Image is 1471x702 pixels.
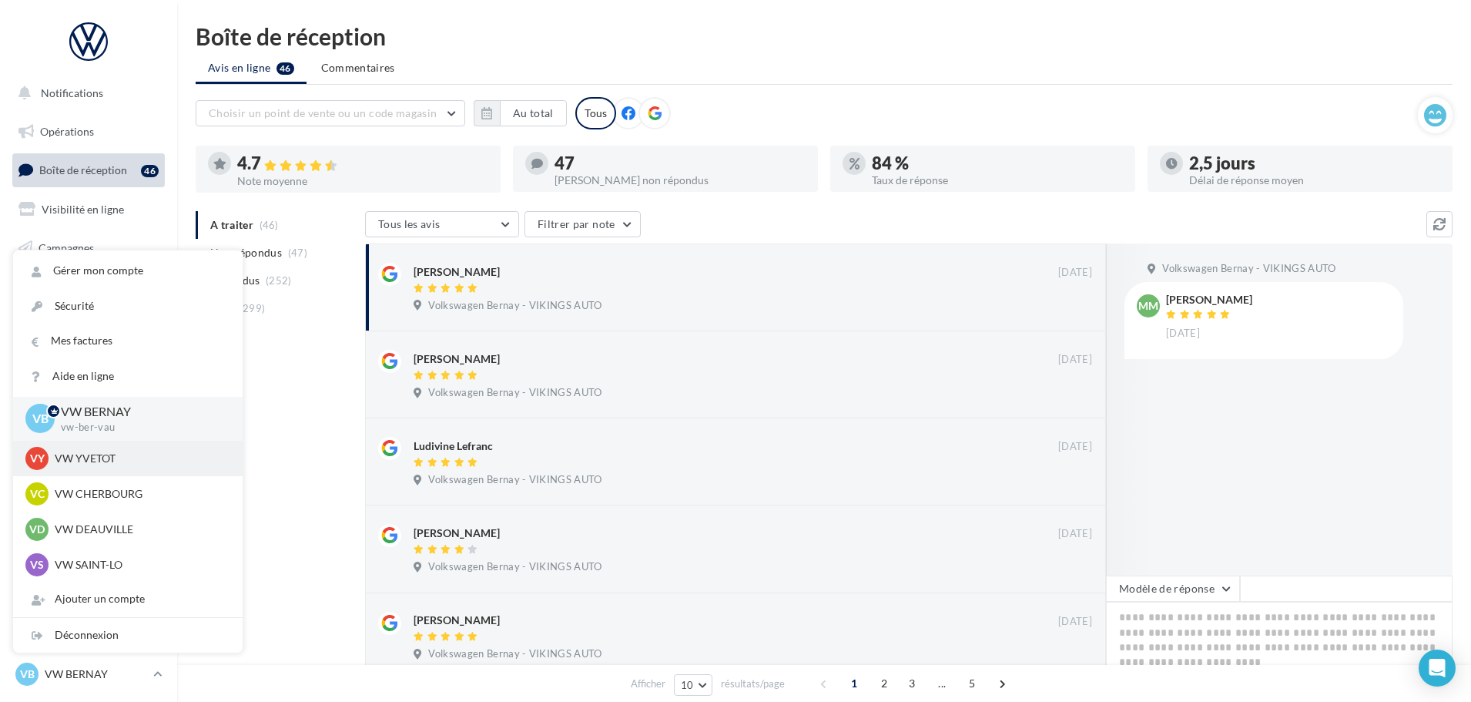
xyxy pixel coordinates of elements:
a: Campagnes [9,232,168,264]
span: [DATE] [1058,615,1092,629]
a: Gérer mon compte [13,254,243,288]
button: Notifications [9,77,162,109]
button: Tous les avis [365,211,519,237]
span: Notifications [41,86,103,99]
a: Contacts [9,270,168,302]
span: Tous les avis [378,217,441,230]
div: 84 % [872,155,1123,172]
a: Visibilité en ligne [9,193,168,226]
p: VW SAINT-LO [55,557,224,573]
div: Déconnexion [13,618,243,653]
div: Taux de réponse [872,175,1123,186]
span: [DATE] [1166,327,1200,341]
div: Boîte de réception [196,25,1453,48]
a: Opérations [9,116,168,148]
div: [PERSON_NAME] [414,264,500,280]
span: VY [30,451,45,466]
span: 1 [842,671,866,696]
span: (252) [266,274,292,287]
span: Commentaires [321,60,395,76]
a: Boîte de réception46 [9,153,168,186]
span: Opérations [40,125,94,138]
span: Afficher [631,677,665,691]
div: Délai de réponse moyen [1189,175,1440,186]
span: Choisir un point de vente ou un code magasin [209,106,437,119]
button: Au total [474,100,567,126]
div: 47 [555,155,806,172]
span: Non répondus [210,245,282,260]
span: 5 [960,671,984,696]
span: (47) [288,247,307,259]
span: 2 [872,671,896,696]
span: [DATE] [1058,266,1092,280]
a: VB VW BERNAY [12,660,165,689]
span: [DATE] [1058,353,1092,367]
div: Note moyenne [237,176,488,186]
div: 4.7 [237,155,488,173]
div: [PERSON_NAME] [414,613,500,628]
a: Calendrier [9,347,168,379]
button: Au total [500,100,567,126]
span: Volkswagen Bernay - VIKINGS AUTO [428,647,601,661]
p: VW BERNAY [45,667,147,682]
a: Médiathèque [9,308,168,341]
button: 10 [674,674,713,696]
div: 46 [141,165,159,177]
p: vw-ber-vau [61,421,218,435]
span: 3 [900,671,924,696]
span: VC [30,486,45,502]
span: Boîte de réception [39,163,127,176]
a: Mes factures [13,324,243,358]
span: Volkswagen Bernay - VIKINGS AUTO [428,386,601,400]
span: 10 [681,679,694,691]
span: Volkswagen Bernay - VIKINGS AUTO [428,299,601,313]
p: VW BERNAY [61,403,218,421]
span: Volkswagen Bernay - VIKINGS AUTO [1162,262,1335,276]
button: Filtrer par note [524,211,641,237]
span: VS [30,557,44,573]
div: [PERSON_NAME] non répondus [555,175,806,186]
span: Volkswagen Bernay - VIKINGS AUTO [428,560,601,574]
a: Sécurité [13,289,243,324]
div: Tous [575,97,616,129]
span: [DATE] [1058,527,1092,541]
div: Open Intercom Messenger [1419,650,1456,687]
div: Ajouter un compte [13,582,243,616]
span: VB [20,667,35,682]
span: résultats/page [721,677,785,691]
span: MM [1138,298,1158,314]
button: Modèle de réponse [1106,576,1240,602]
p: VW DEAUVILLE [55,522,224,537]
span: ... [930,671,954,696]
span: Visibilité en ligne [42,203,124,216]
div: [PERSON_NAME] [414,351,500,367]
p: VW YVETOT [55,451,224,466]
a: Aide en ligne [13,359,243,394]
div: [PERSON_NAME] [1166,294,1252,305]
p: VW CHERBOURG [55,486,224,502]
button: Choisir un point de vente ou un code magasin [196,100,465,126]
span: (299) [240,302,266,314]
div: 2,5 jours [1189,155,1440,172]
a: PLV et print personnalisable [9,385,168,430]
span: Volkswagen Bernay - VIKINGS AUTO [428,473,601,487]
div: [PERSON_NAME] [414,526,500,541]
span: [DATE] [1058,440,1092,454]
span: Campagnes [39,240,94,254]
div: Ludivine Lefranc [414,438,493,454]
span: VD [29,522,45,537]
a: Campagnes DataOnDemand [9,436,168,482]
span: VB [32,410,49,428]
